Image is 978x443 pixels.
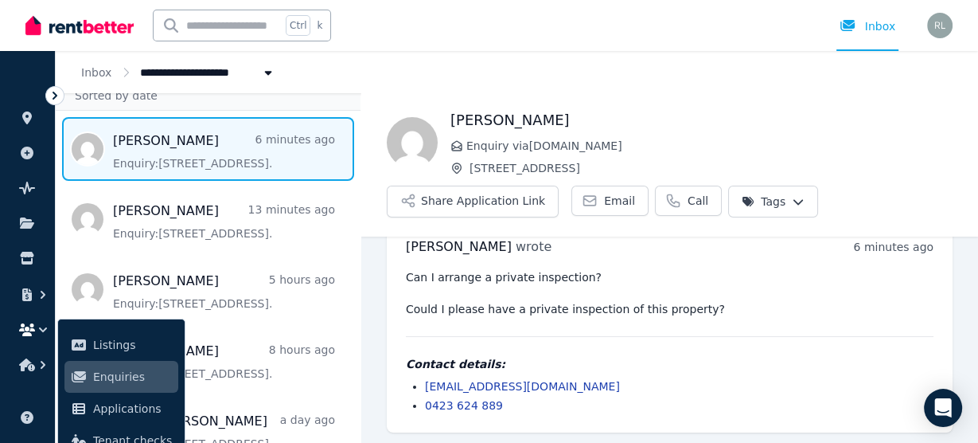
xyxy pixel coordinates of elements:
[64,329,178,361] a: Listings
[25,14,134,37] img: RentBetter
[387,186,559,218] button: Share Application Link
[655,186,722,216] a: Call
[113,342,335,382] a: [PERSON_NAME]8 hours agoEnquiry:[STREET_ADDRESS].
[81,66,111,79] a: Inbox
[927,13,953,38] img: Revital Lurie
[406,239,512,254] span: [PERSON_NAME]
[516,239,551,254] span: wrote
[840,18,895,34] div: Inbox
[571,186,649,216] a: Email
[728,186,818,218] button: Tags
[93,399,172,418] span: Applications
[113,272,335,312] a: [PERSON_NAME]5 hours agoEnquiry:[STREET_ADDRESS].
[604,193,635,209] span: Email
[425,380,620,393] a: [EMAIL_ADDRESS][DOMAIN_NAME]
[64,361,178,393] a: Enquiries
[64,393,178,425] a: Applications
[406,269,933,317] pre: Can I arrange a private inspection? Could I please have a private inspection of this property?
[742,194,785,210] span: Tags
[93,367,172,386] span: Enquiries
[113,131,335,171] a: [PERSON_NAME]6 minutes agoEnquiry:[STREET_ADDRESS].
[406,356,933,372] h4: Contact details:
[113,202,335,241] a: [PERSON_NAME]13 minutes agoEnquiry:[STREET_ADDRESS].
[56,80,360,111] div: Sorted by date
[56,51,302,93] nav: Breadcrumb
[466,138,953,154] span: Enquiry via [DOMAIN_NAME]
[470,160,953,176] span: [STREET_ADDRESS]
[93,335,172,355] span: Listings
[688,193,708,209] span: Call
[317,19,322,32] span: k
[853,241,933,253] time: 6 minutes ago
[450,109,953,131] h1: [PERSON_NAME]
[924,389,962,427] div: Open Intercom Messenger
[286,15,310,36] span: Ctrl
[387,117,438,168] img: rachel Matheson
[425,399,503,412] a: 0423 624 889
